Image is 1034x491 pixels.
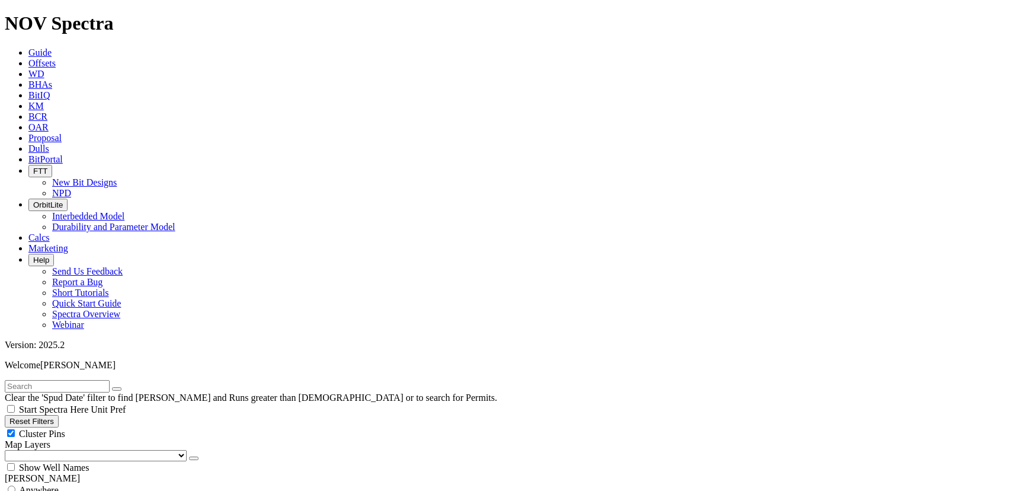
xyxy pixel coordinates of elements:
a: Send Us Feedback [52,266,123,276]
p: Welcome [5,360,1029,371]
a: NPD [52,188,71,198]
a: BCR [28,111,47,122]
a: Spectra Overview [52,309,120,319]
div: [PERSON_NAME] [5,473,1029,484]
a: Offsets [28,58,56,68]
span: Show Well Names [19,463,89,473]
a: Short Tutorials [52,288,109,298]
h1: NOV Spectra [5,12,1029,34]
a: WD [28,69,44,79]
span: Help [33,256,49,264]
a: KM [28,101,44,111]
button: FTT [28,165,52,177]
span: Unit Pref [91,404,126,415]
button: Help [28,254,54,266]
a: BitPortal [28,154,63,164]
a: Quick Start Guide [52,298,121,308]
span: Cluster Pins [19,429,65,439]
a: Dulls [28,144,49,154]
a: BitIQ [28,90,50,100]
div: Version: 2025.2 [5,340,1029,350]
span: [PERSON_NAME] [40,360,116,370]
a: Report a Bug [52,277,103,287]
button: Reset Filters [5,415,59,428]
a: Webinar [52,320,84,330]
input: Start Spectra Here [7,405,15,413]
a: BHAs [28,79,52,90]
span: Clear the 'Spud Date' filter to find [PERSON_NAME] and Runs greater than [DEMOGRAPHIC_DATA] or to... [5,393,497,403]
span: Map Layers [5,439,50,449]
a: New Bit Designs [52,177,117,187]
a: Proposal [28,133,62,143]
span: Start Spectra Here [19,404,88,415]
button: OrbitLite [28,199,68,211]
a: Marketing [28,243,68,253]
a: Durability and Parameter Model [52,222,175,232]
a: Guide [28,47,52,58]
input: Search [5,380,110,393]
span: OrbitLite [33,200,63,209]
a: Calcs [28,232,50,243]
span: FTT [33,167,47,176]
a: Interbedded Model [52,211,124,221]
a: OAR [28,122,49,132]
